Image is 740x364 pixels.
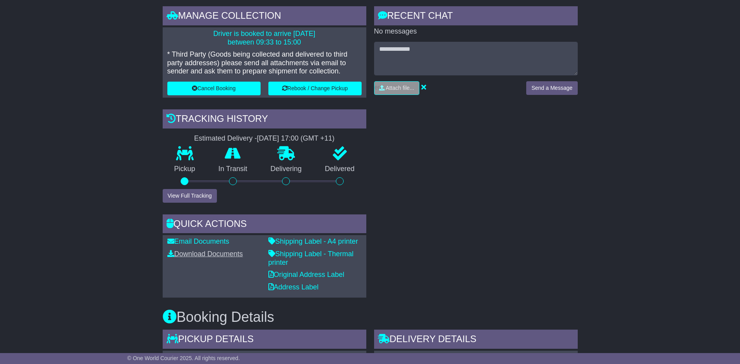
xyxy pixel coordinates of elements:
div: RECENT CHAT [374,6,578,27]
div: Tracking history [163,109,366,130]
a: Download Documents [167,250,243,258]
h3: Booking Details [163,309,578,325]
a: Original Address Label [268,271,344,278]
span: © One World Courier 2025. All rights reserved. [127,355,240,361]
a: Email Documents [167,237,229,245]
div: Delivery Details [374,330,578,351]
a: Address Label [268,283,319,291]
p: In Transit [207,165,259,173]
button: Rebook / Change Pickup [268,82,362,95]
p: Delivered [313,165,366,173]
p: * Third Party (Goods being collected and delivered to third party addresses) please send all atta... [167,50,362,76]
p: No messages [374,27,578,36]
div: [DATE] 17:00 (GMT +11) [257,134,335,143]
button: Cancel Booking [167,82,261,95]
p: Delivering [259,165,314,173]
div: Quick Actions [163,214,366,236]
p: Driver is booked to arrive [DATE] between 09:33 to 15:00 [167,30,362,46]
button: Send a Message [526,81,577,95]
div: Pickup Details [163,330,366,351]
div: Estimated Delivery - [163,134,366,143]
div: Manage collection [163,6,366,27]
button: View Full Tracking [163,189,217,203]
p: Pickup [163,165,207,173]
a: Shipping Label - A4 printer [268,237,358,245]
a: Shipping Label - Thermal printer [268,250,354,266]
